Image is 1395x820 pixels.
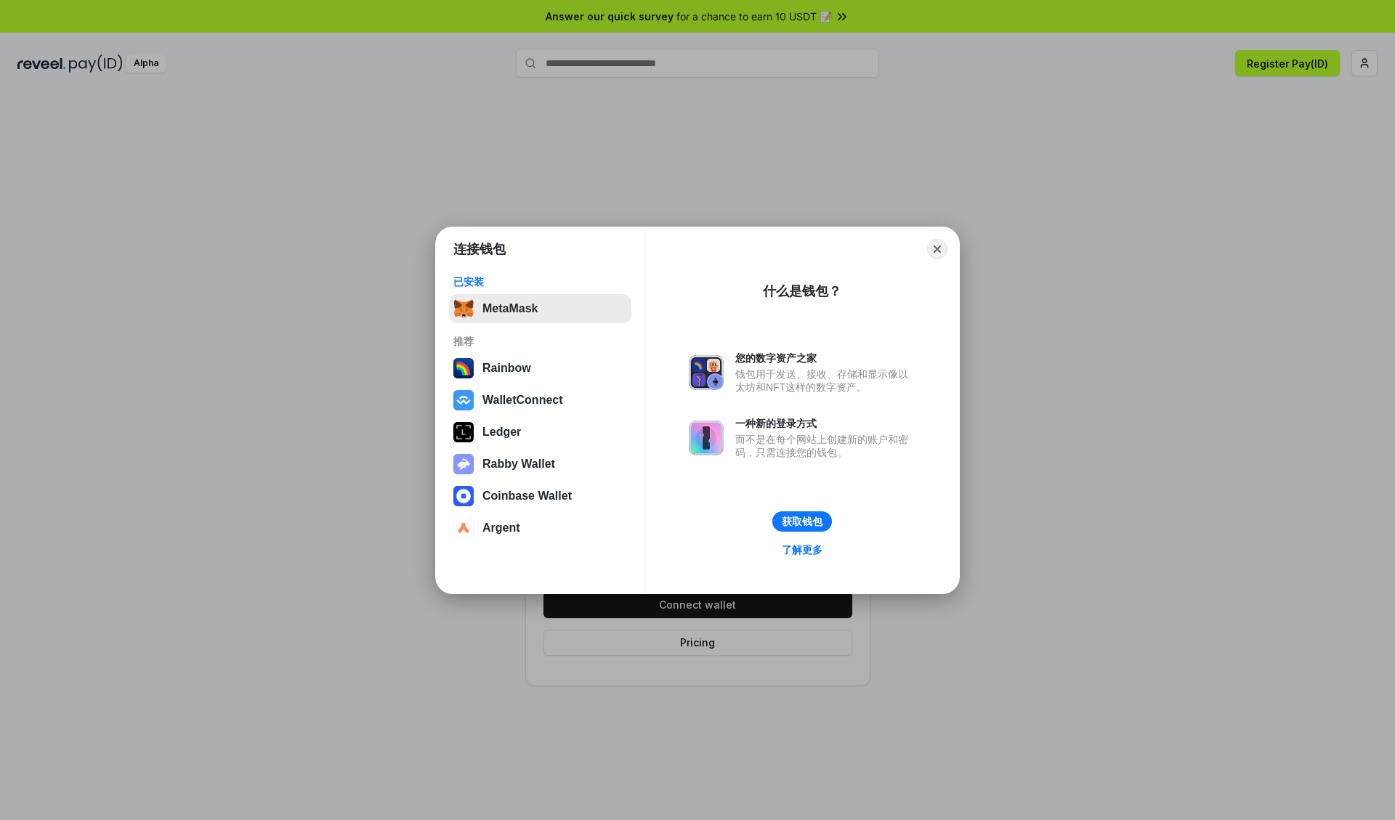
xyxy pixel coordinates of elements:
[453,275,627,288] div: 已安装
[773,540,831,559] a: 了解更多
[453,486,474,506] img: svg+xml,%3Csvg%20width%3D%2228%22%20height%3D%2228%22%20viewBox%3D%220%200%2028%2028%22%20fill%3D...
[453,390,474,410] img: svg+xml,%3Csvg%20width%3D%2228%22%20height%3D%2228%22%20viewBox%3D%220%200%2028%2028%22%20fill%3D...
[482,362,531,375] div: Rainbow
[453,454,474,474] img: svg+xml,%3Csvg%20xmlns%3D%22http%3A%2F%2Fwww.w3.org%2F2000%2Fsvg%22%20fill%3D%22none%22%20viewBox...
[689,355,724,390] img: svg+xml,%3Csvg%20xmlns%3D%22http%3A%2F%2Fwww.w3.org%2F2000%2Fsvg%22%20fill%3D%22none%22%20viewBox...
[453,518,474,538] img: svg+xml,%3Csvg%20width%3D%2228%22%20height%3D%2228%22%20viewBox%3D%220%200%2028%2028%22%20fill%3D...
[482,490,572,503] div: Coinbase Wallet
[449,294,631,323] button: MetaMask
[735,417,915,430] div: 一种新的登录方式
[449,450,631,479] button: Rabby Wallet
[449,482,631,511] button: Coinbase Wallet
[763,283,841,300] div: 什么是钱包？
[482,426,521,439] div: Ledger
[453,335,627,348] div: 推荐
[482,302,538,315] div: MetaMask
[735,433,915,459] div: 而不是在每个网站上创建新的账户和密码，只需连接您的钱包。
[927,239,947,259] button: Close
[772,511,832,532] button: 获取钱包
[482,458,555,471] div: Rabby Wallet
[453,299,474,319] img: svg+xml,%3Csvg%20fill%3D%22none%22%20height%3D%2233%22%20viewBox%3D%220%200%2035%2033%22%20width%...
[453,240,506,258] h1: 连接钱包
[449,354,631,383] button: Rainbow
[735,352,915,365] div: 您的数字资产之家
[482,521,520,535] div: Argent
[453,422,474,442] img: svg+xml,%3Csvg%20xmlns%3D%22http%3A%2F%2Fwww.w3.org%2F2000%2Fsvg%22%20width%3D%2228%22%20height%3...
[689,421,724,455] img: svg+xml,%3Csvg%20xmlns%3D%22http%3A%2F%2Fwww.w3.org%2F2000%2Fsvg%22%20fill%3D%22none%22%20viewBox...
[735,368,915,394] div: 钱包用于发送、接收、存储和显示像以太坊和NFT这样的数字资产。
[449,418,631,447] button: Ledger
[782,543,822,556] div: 了解更多
[449,386,631,415] button: WalletConnect
[482,394,563,407] div: WalletConnect
[782,515,822,528] div: 获取钱包
[449,513,631,543] button: Argent
[453,358,474,378] img: svg+xml,%3Csvg%20width%3D%22120%22%20height%3D%22120%22%20viewBox%3D%220%200%20120%20120%22%20fil...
